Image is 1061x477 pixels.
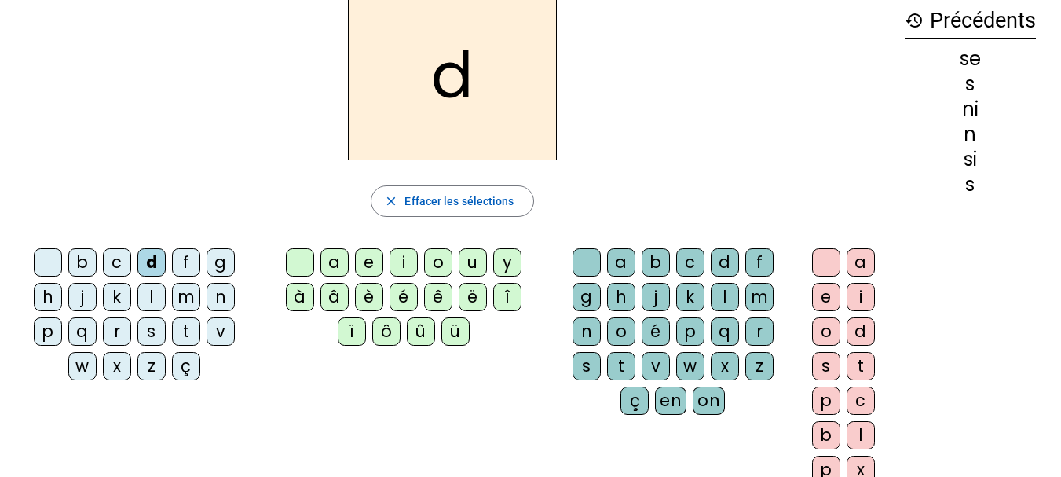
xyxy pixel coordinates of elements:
div: m [745,283,774,311]
div: d [847,317,875,346]
div: t [172,317,200,346]
div: i [847,283,875,311]
div: a [847,248,875,277]
div: s [812,352,840,380]
div: a [607,248,635,277]
div: w [676,352,704,380]
div: g [207,248,235,277]
div: s [905,75,1036,94]
div: à [286,283,314,311]
div: o [607,317,635,346]
div: b [642,248,670,277]
div: l [137,283,166,311]
mat-icon: history [905,11,924,30]
div: v [207,317,235,346]
div: d [137,248,166,277]
div: r [745,317,774,346]
div: z [745,352,774,380]
div: j [642,283,670,311]
div: o [812,317,840,346]
div: h [34,283,62,311]
div: é [642,317,670,346]
div: d [711,248,739,277]
div: p [812,387,840,415]
div: f [172,248,200,277]
div: q [68,317,97,346]
div: é [390,283,418,311]
div: b [68,248,97,277]
div: y [493,248,521,277]
div: î [493,283,521,311]
div: t [847,352,875,380]
div: n [905,125,1036,144]
div: e [355,248,383,277]
div: n [573,317,601,346]
div: ê [424,283,452,311]
div: ë [459,283,487,311]
div: c [103,248,131,277]
div: û [407,317,435,346]
div: en [655,387,686,415]
div: n [207,283,235,311]
div: c [676,248,704,277]
div: r [103,317,131,346]
div: g [573,283,601,311]
div: k [676,283,704,311]
div: e [812,283,840,311]
div: l [847,421,875,449]
div: ü [441,317,470,346]
div: on [693,387,725,415]
div: v [642,352,670,380]
div: b [812,421,840,449]
h3: Précédents [905,3,1036,39]
div: c [847,387,875,415]
div: p [34,317,62,346]
div: u [459,248,487,277]
div: f [745,248,774,277]
div: k [103,283,131,311]
div: p [676,317,704,346]
div: h [607,283,635,311]
div: â [320,283,349,311]
div: o [424,248,452,277]
div: ç [172,352,200,380]
div: x [103,352,131,380]
div: s [905,175,1036,194]
div: j [68,283,97,311]
div: se [905,50,1036,68]
div: l [711,283,739,311]
div: ô [372,317,401,346]
div: s [137,317,166,346]
div: ï [338,317,366,346]
div: è [355,283,383,311]
div: z [137,352,166,380]
div: i [390,248,418,277]
div: si [905,150,1036,169]
div: s [573,352,601,380]
mat-icon: close [384,194,398,208]
div: w [68,352,97,380]
div: ç [620,387,649,415]
div: ni [905,100,1036,119]
div: x [711,352,739,380]
div: t [607,352,635,380]
button: Effacer les sélections [371,185,533,217]
span: Effacer les sélections [404,192,514,211]
div: q [711,317,739,346]
div: m [172,283,200,311]
div: a [320,248,349,277]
